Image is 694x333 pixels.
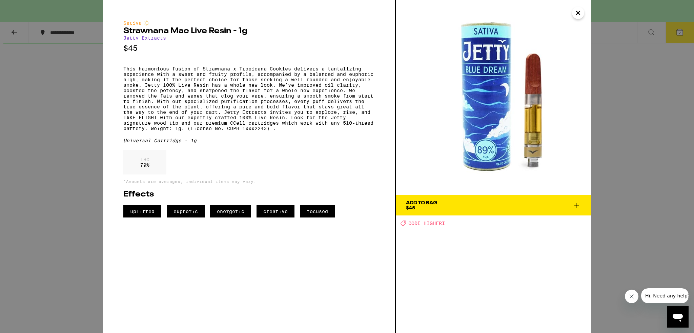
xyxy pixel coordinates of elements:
[406,201,437,205] div: Add To Bag
[123,150,166,174] div: 79 %
[625,290,638,303] iframe: Close message
[123,35,166,41] a: Jetty Extracts
[641,288,689,303] iframe: Message from company
[167,205,205,217] span: euphoric
[406,205,415,210] span: $45
[667,306,689,328] iframe: Button to launch messaging window
[140,157,149,162] p: THC
[123,44,375,53] p: $45
[123,66,375,131] p: This harmonious fusion of Strawnana x Tropicana Cookies delivers a tantalizing experience with a ...
[572,7,584,19] button: Close
[123,138,375,143] div: Universal Cartridge - 1g
[257,205,294,217] span: creative
[396,195,591,215] button: Add To Bag$45
[408,221,445,226] span: CODE HIGHFRI
[123,20,375,26] div: Sativa
[123,27,375,35] h2: Strawnana Mac Live Resin - 1g
[123,205,161,217] span: uplifted
[123,190,375,199] h2: Effects
[144,20,149,26] img: sativaColor.svg
[300,205,335,217] span: focused
[210,205,251,217] span: energetic
[123,179,375,184] p: *Amounts are averages, individual items may vary.
[4,5,49,10] span: Hi. Need any help?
